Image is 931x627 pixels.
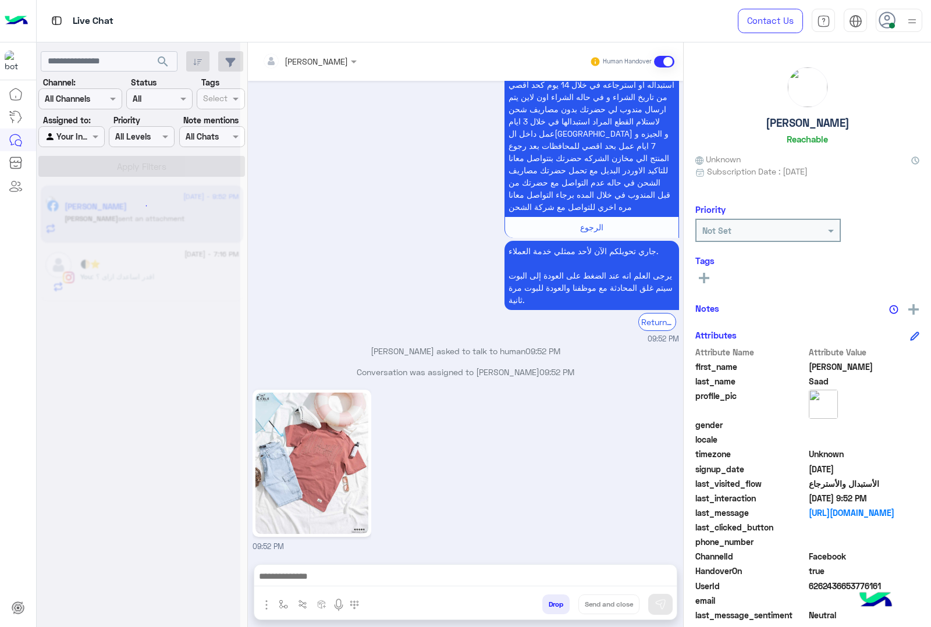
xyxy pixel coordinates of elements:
[787,134,828,144] h6: Reachable
[809,550,920,562] span: 0
[73,13,113,29] p: Live Chat
[255,393,368,534] img: 541165405_777205591333603_7921785866739953410_n.jpg
[279,600,288,609] img: select flow
[648,334,679,345] span: 09:52 PM
[809,375,920,387] span: Saad
[809,433,920,446] span: null
[201,92,228,107] div: Select
[695,521,806,533] span: last_clicked_button
[695,507,806,519] span: last_message
[312,594,332,614] button: create order
[855,580,896,621] img: hulul-logo.png
[578,594,639,614] button: Send and close
[809,492,920,504] span: 2025-09-02T18:52:53.301Z
[695,361,806,373] span: first_name
[293,594,312,614] button: Trigger scenario
[695,346,806,358] span: Attribute Name
[695,419,806,431] span: gender
[695,255,919,266] h6: Tags
[809,565,920,577] span: true
[809,478,920,490] span: الأستبدال والأسترجاع
[812,9,835,33] a: tab
[809,419,920,431] span: null
[253,345,679,357] p: [PERSON_NAME] asked to talk to human
[809,521,920,533] span: null
[638,313,676,331] div: Return to Bot
[695,550,806,562] span: ChannelId
[542,594,570,614] button: Drop
[298,600,307,609] img: Trigger scenario
[504,241,679,310] p: 2/9/2025, 9:52 PM
[817,15,830,28] img: tab
[580,222,603,232] span: الرجوع
[603,57,652,66] small: Human Handover
[695,303,719,313] h6: Notes
[504,50,679,217] p: 2/9/2025, 9:52 PM
[695,153,741,165] span: Unknown
[128,195,148,216] div: loading...
[695,609,806,621] span: last_message_sentiment
[317,600,326,609] img: create order
[539,367,574,377] span: 09:52 PM
[695,536,806,548] span: phone_number
[695,448,806,460] span: timezone
[655,598,666,610] img: send message
[809,536,920,548] span: null
[707,165,808,177] span: Subscription Date : [DATE]
[49,13,64,28] img: tab
[889,305,898,314] img: notes
[766,116,850,130] h5: [PERSON_NAME]
[695,433,806,446] span: locale
[695,204,726,215] h6: Priority
[809,594,920,607] span: null
[738,9,803,33] a: Contact Us
[809,463,920,475] span: 2025-09-02T18:52:47.381Z
[788,67,827,107] img: picture
[905,14,919,28] img: profile
[525,346,560,356] span: 09:52 PM
[253,366,679,378] p: Conversation was assigned to [PERSON_NAME]
[908,304,919,315] img: add
[849,15,862,28] img: tab
[695,463,806,475] span: signup_date
[809,390,838,419] img: picture
[274,594,293,614] button: select flow
[332,598,346,612] img: send voice note
[260,598,273,612] img: send attachment
[809,346,920,358] span: Attribute Value
[350,600,359,610] img: make a call
[695,594,806,607] span: email
[809,507,920,519] a: [URL][DOMAIN_NAME]
[695,390,806,416] span: profile_pic
[695,478,806,490] span: last_visited_flow
[695,492,806,504] span: last_interaction
[809,361,920,373] span: Mahmoud
[695,330,737,340] h6: Attributes
[5,9,28,33] img: Logo
[809,580,920,592] span: 6262436653776161
[809,609,920,621] span: 0
[695,580,806,592] span: UserId
[5,51,26,72] img: 713415422032625
[253,542,284,551] span: 09:52 PM
[809,448,920,460] span: Unknown
[695,375,806,387] span: last_name
[695,565,806,577] span: HandoverOn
